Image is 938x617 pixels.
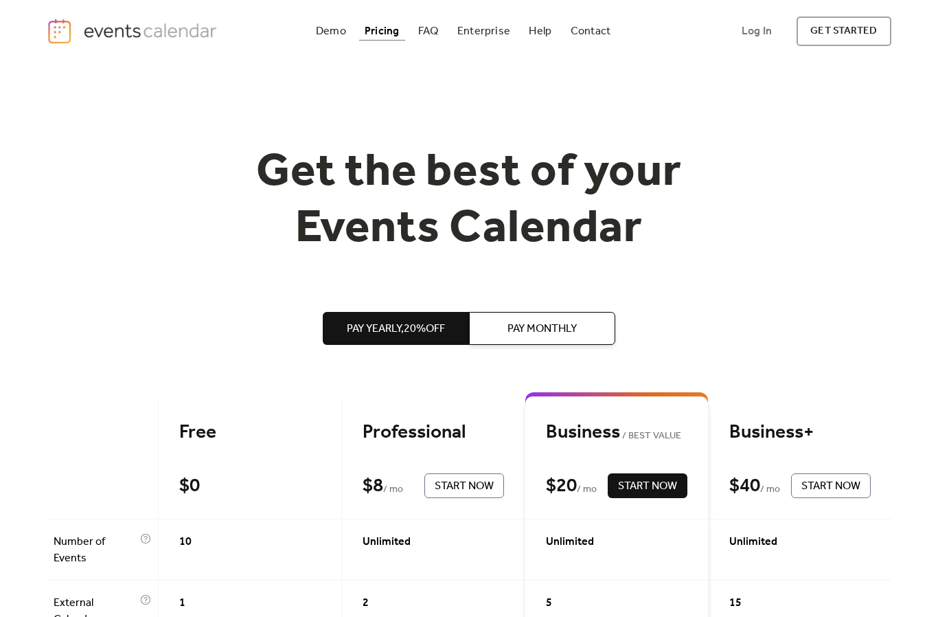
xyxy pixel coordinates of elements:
[413,22,444,41] a: FAQ
[179,595,185,612] span: 1
[457,27,510,35] div: Enterprise
[54,534,136,567] span: Number of Events
[565,22,617,41] a: Contact
[383,482,403,498] span: / mo
[577,482,597,498] span: / mo
[179,534,192,550] span: 10
[316,27,346,35] div: Demo
[469,312,615,345] button: Pay Monthly
[728,16,786,46] a: Log In
[618,478,677,495] span: Start Now
[323,312,469,345] button: Pay Yearly,20%off
[47,18,220,45] a: home
[546,474,577,498] div: $ 20
[179,474,200,498] div: $ 0
[507,321,577,337] span: Pay Monthly
[452,22,516,41] a: Enterprise
[359,22,405,41] a: Pricing
[729,595,742,612] span: 15
[363,474,383,498] div: $ 8
[571,27,611,35] div: Contact
[523,22,557,41] a: Help
[797,16,891,46] a: get started
[529,27,551,35] div: Help
[435,478,494,495] span: Start Now
[363,595,369,612] span: 2
[363,534,411,550] span: Unlimited
[424,473,504,498] button: Start Now
[729,474,760,498] div: $ 40
[791,473,871,498] button: Start Now
[760,482,780,498] span: / mo
[801,478,860,495] span: Start Now
[546,420,687,445] div: Business
[205,145,733,257] h1: Get the best of your Events Calendar
[608,473,687,498] button: Start Now
[365,27,400,35] div: Pricing
[729,534,777,550] span: Unlimited
[729,420,871,445] div: Business+
[347,321,445,337] span: Pay Yearly, 20% off
[310,22,352,41] a: Demo
[620,428,681,445] span: BEST VALUE
[363,420,504,445] div: Professional
[546,534,594,550] span: Unlimited
[546,595,552,612] span: 5
[418,27,439,35] div: FAQ
[179,420,321,445] div: Free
